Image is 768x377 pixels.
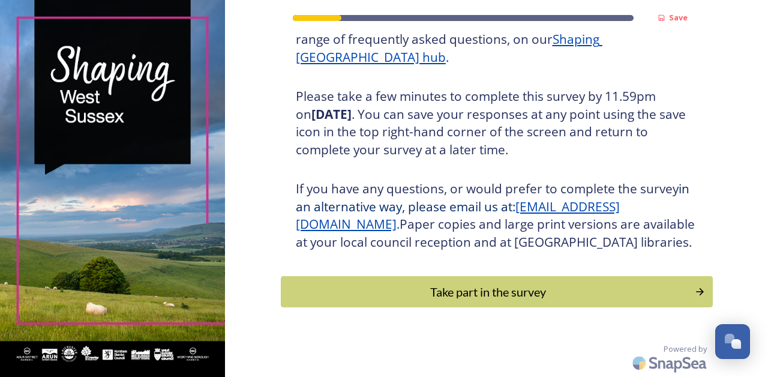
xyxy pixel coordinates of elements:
[397,216,400,232] span: .
[281,276,713,307] button: Continue
[664,343,707,355] span: Powered by
[311,106,352,122] strong: [DATE]
[296,13,698,67] h3: You can find more information about the proposals, including a range of frequently asked question...
[669,12,688,23] strong: Save
[629,349,713,377] img: SnapSea Logo
[287,283,689,301] div: Take part in the survey
[296,88,698,158] h3: Please take a few minutes to complete this survey by 11.59pm on . You can save your responses at ...
[296,180,698,251] h3: If you have any questions, or would prefer to complete the survey Paper copies and large print ve...
[715,324,750,359] button: Open Chat
[296,180,692,215] span: in an alternative way, please email us at:
[296,198,620,233] a: [EMAIL_ADDRESS][DOMAIN_NAME]
[296,31,602,65] a: Shaping [GEOGRAPHIC_DATA] hub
